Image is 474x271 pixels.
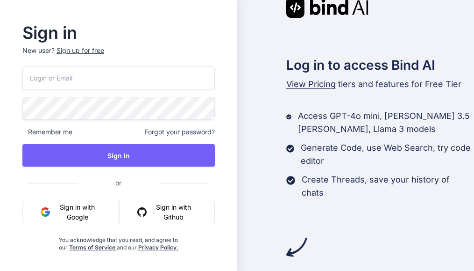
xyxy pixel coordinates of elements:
p: Create Threads, save your history of chats [302,173,474,199]
div: You acknowledge that you read, and agree to our and our [55,231,183,251]
button: Sign In [22,144,215,167]
button: Sign in with Google [22,201,119,223]
img: arrow [286,237,307,257]
p: New user? [22,46,215,66]
span: or [78,171,159,194]
span: Forgot your password? [145,127,215,137]
div: Sign up for free [57,46,104,55]
a: Privacy Policy. [138,244,178,251]
img: google [41,207,50,217]
span: View Pricing [286,79,336,89]
button: Sign in with Github [119,201,214,223]
h2: Sign in [22,25,215,40]
p: Generate Code, use Web Search, try code editor [301,141,474,168]
a: Terms of Service [69,244,117,251]
input: Login or Email [22,66,215,89]
p: Access GPT-4o mini, [PERSON_NAME] 3.5 [PERSON_NAME], Llama 3 models [298,110,474,136]
img: github [137,207,147,217]
span: Remember me [22,127,72,137]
